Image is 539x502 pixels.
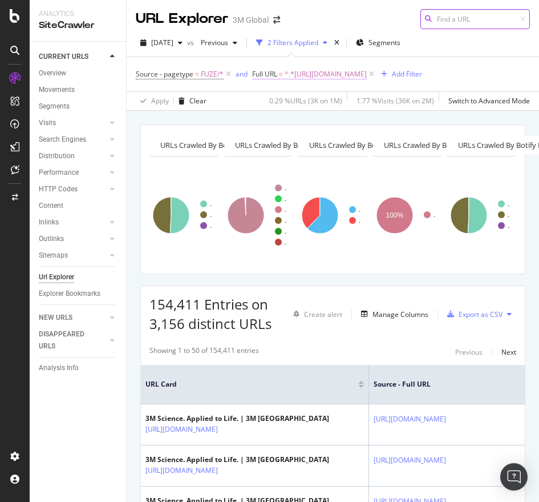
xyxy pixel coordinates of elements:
span: Source - pagetype [136,69,193,79]
text: . [285,238,286,246]
a: Performance [39,167,107,179]
text: 100% [386,211,403,219]
text: . [285,195,286,203]
button: Create alert [289,305,342,323]
div: Showing 1 to 50 of 154,411 entries [149,346,259,359]
div: Next [501,347,516,357]
a: Overview [39,67,118,79]
button: Previous [455,346,483,359]
span: URLs Crawled By Botify By migration [384,140,507,150]
span: Full URL [252,69,277,79]
div: Switch to Advanced Mode [448,96,530,106]
a: Visits [39,117,107,129]
div: NEW URLS [39,312,72,324]
a: Analysis Info [39,362,118,374]
button: Manage Columns [356,307,428,321]
span: = [195,69,199,79]
h4: URLs Crawled By Botify By parameters [307,136,456,154]
a: Sitemaps [39,250,107,262]
text: . [508,200,509,208]
div: SiteCrawler [39,19,117,32]
a: [URL][DOMAIN_NAME] [374,413,446,425]
div: 1.77 % Visits ( 36K on 2M ) [356,96,434,106]
span: 2025 Aug. 3rd [151,38,173,47]
div: Apply [151,96,169,106]
div: Create alert [304,310,342,319]
div: Previous [455,347,483,357]
a: Segments [39,101,118,113]
div: Content [39,200,63,212]
a: Outlinks [39,233,107,245]
span: Segments [368,38,400,47]
h4: URLs Crawled By Botify By migration [382,136,524,154]
div: URL Explorer [136,9,228,29]
a: Url Explorer [39,271,118,283]
a: Distribution [39,150,107,162]
div: DISAPPEARED URLS [39,328,96,352]
text: . [433,211,435,219]
button: Apply [136,92,169,110]
div: Export as CSV [459,310,502,319]
svg: A chart. [373,166,439,265]
div: Url Explorer [39,271,74,283]
div: and [236,69,248,79]
text: . [359,216,360,224]
svg: A chart. [149,166,216,265]
div: times [332,37,342,49]
text: . [508,222,509,230]
button: and [236,69,248,79]
a: Inlinks [39,216,107,228]
div: Sitemaps [39,250,68,262]
div: arrow-right-arrow-left [273,16,280,24]
button: Previous [196,34,242,52]
text: . [359,206,360,214]
text: . [285,206,286,214]
div: Add Filter [392,69,422,79]
div: Explorer Bookmarks [39,288,100,300]
div: Movements [39,84,75,96]
a: [URL][DOMAIN_NAME] [374,455,446,466]
svg: A chart. [447,166,513,265]
button: 2 Filters Applied [252,34,332,52]
a: Movements [39,84,118,96]
span: FUZE/* [201,66,224,82]
a: [URL][DOMAIN_NAME] [145,424,218,435]
a: DISAPPEARED URLS [39,328,107,352]
div: 0.29 % URLs ( 3K on 1M ) [269,96,342,106]
div: Analysis Info [39,362,79,374]
div: Clear [189,96,206,106]
a: NEW URLS [39,312,107,324]
div: Distribution [39,150,75,162]
span: Previous [196,38,228,47]
span: = [279,69,283,79]
h4: URLs Crawled By Botify By locale [233,136,364,154]
span: ^.*[URL][DOMAIN_NAME] [285,66,367,82]
input: Find a URL [420,9,530,29]
span: URLs Crawled By Botify By parameters [309,140,439,150]
div: 3M Global [233,14,269,26]
svg: A chart. [224,166,290,265]
div: Search Engines [39,134,86,146]
div: Segments [39,101,70,113]
span: 154,411 Entries on 3,156 distinct URLs [149,295,271,333]
text: . [285,216,286,224]
div: A chart. [298,166,364,265]
div: Analytics [39,9,117,19]
div: CURRENT URLS [39,51,88,63]
a: Search Engines [39,134,107,146]
button: Segments [351,34,405,52]
button: [DATE] [136,34,187,52]
div: Overview [39,67,66,79]
button: Clear [174,92,206,110]
text: . [210,200,212,208]
button: Next [501,346,516,359]
div: Manage Columns [372,310,428,319]
button: Add Filter [376,67,422,81]
button: Switch to Advanced Mode [444,92,530,110]
div: 3M Science. Applied to Life. | 3M [GEOGRAPHIC_DATA] [145,413,329,424]
text: . [210,211,212,219]
div: 3M Science. Applied to Life. | 3M [GEOGRAPHIC_DATA] [145,455,329,465]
